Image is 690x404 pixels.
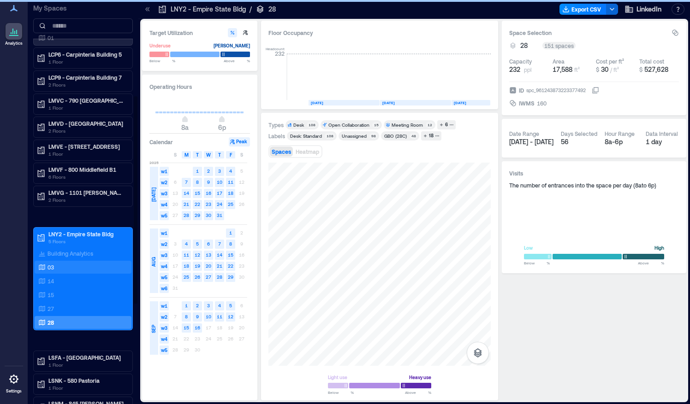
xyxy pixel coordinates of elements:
[214,41,250,50] div: [PERSON_NAME]
[553,58,565,65] div: Area
[509,182,679,189] div: The number of entrances into the space per day ( 8a to 6p )
[48,305,54,312] p: 27
[426,122,434,128] div: 12
[181,123,189,131] span: 8a
[48,150,126,158] p: 1 Floor
[592,87,599,94] button: IDspc_961243873223377492
[524,66,532,73] span: ppl
[196,241,199,246] text: 5
[195,212,200,218] text: 29
[268,132,285,140] div: Labels
[2,20,25,49] a: Analytics
[217,274,222,280] text: 28
[160,178,169,187] span: w2
[509,65,520,74] span: 232
[196,168,199,174] text: 1
[240,151,243,158] span: S
[174,151,177,158] span: S
[311,100,323,105] text: [DATE]
[437,120,456,129] button: 6
[48,361,126,369] p: 1 Floor
[409,373,431,382] div: Heavy use
[160,312,169,322] span: w2
[228,190,233,196] text: 18
[48,263,54,271] p: 03
[509,28,672,37] h3: Space Selection
[519,99,535,108] span: IWMS
[519,86,524,95] span: ID
[185,179,188,185] text: 7
[195,190,200,196] text: 15
[48,127,126,135] p: 2 Floors
[195,274,200,280] text: 26
[48,189,126,196] p: LMVG - 1101 [PERSON_NAME] B7
[160,334,169,344] span: w4
[268,5,276,14] p: 28
[328,122,369,128] div: Open Collaboration
[160,189,169,198] span: w3
[342,133,367,139] div: Unassigned
[421,131,441,141] button: 18
[646,130,678,137] div: Data Interval
[206,212,211,218] text: 30
[149,58,175,64] span: Below %
[48,238,126,245] p: 5 Floors
[206,263,211,269] text: 20
[294,146,321,157] button: Heatmap
[382,100,395,105] text: [DATE]
[372,122,380,128] div: 15
[196,314,199,319] text: 9
[48,34,54,41] p: 01
[48,196,126,204] p: 2 Floors
[160,251,169,260] span: w3
[160,273,169,282] span: w5
[184,263,189,269] text: 18
[207,241,210,246] text: 6
[195,252,200,258] text: 12
[218,168,221,174] text: 3
[160,284,169,293] span: w6
[150,187,157,202] span: [DATE]
[196,179,199,185] text: 8
[206,190,211,196] text: 16
[272,148,291,155] span: Spaces
[270,146,293,157] button: Spaces
[3,368,25,397] a: Settings
[229,230,232,235] text: 1
[639,58,664,65] div: Total cost
[228,201,233,207] text: 25
[605,130,635,137] div: Hour Range
[48,58,126,65] p: 1 Floor
[384,133,407,139] div: GBO (28C)
[509,169,679,178] h3: Visits
[369,133,377,139] div: 98
[509,58,532,65] div: Capacity
[217,190,222,196] text: 17
[48,384,126,392] p: 1 Floor
[217,263,222,269] text: 21
[185,314,188,319] text: 8
[207,303,210,308] text: 3
[217,314,222,319] text: 11
[524,260,550,266] span: Below %
[160,211,169,220] span: w5
[195,325,200,330] text: 16
[444,121,449,129] div: 6
[228,274,233,280] text: 29
[160,228,169,238] span: w1
[268,28,491,37] div: Floor Occupancy
[328,373,347,382] div: Light use
[149,28,250,37] h3: Target Utilization
[149,160,159,165] span: 2025
[596,65,636,74] button: $ 30 / ft²
[149,82,250,91] h3: Operating Hours
[206,151,211,158] span: W
[250,5,252,14] p: /
[561,130,597,137] div: Days Selected
[307,122,317,128] div: 108
[218,303,221,308] text: 4
[48,291,54,299] p: 15
[217,212,222,218] text: 31
[610,66,619,73] span: / ft²
[48,319,54,326] p: 28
